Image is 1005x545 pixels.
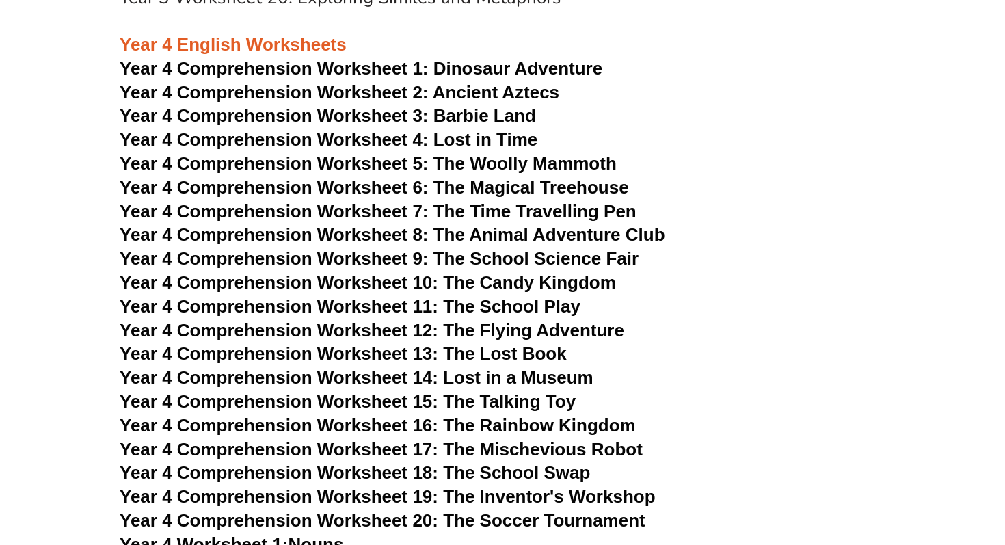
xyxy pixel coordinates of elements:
a: Year 4 Comprehension Worksheet 7: The Time Travelling Pen [120,201,636,222]
span: Year 4 Comprehension Worksheet 1: [120,58,429,79]
a: Year 4 Comprehension Worksheet 12: The Flying Adventure [120,320,624,341]
a: Year 4 Comprehension Worksheet 8: The Animal Adventure Club [120,224,665,245]
a: Year 4 Comprehension Worksheet 6: The Magical Treehouse [120,177,629,198]
a: Year 4 Comprehension Worksheet 13: The Lost Book [120,343,567,364]
a: Year 4 Comprehension Worksheet 2: Ancient Aztecs [120,82,559,103]
a: Year 4 Comprehension Worksheet 4: Lost in Time [120,129,537,150]
a: Year 4 Comprehension Worksheet 20: The Soccer Tournament [120,510,645,531]
a: Year 4 Comprehension Worksheet 1: Dinosaur Adventure [120,58,602,79]
a: Year 4 Comprehension Worksheet 9: The School Science Fair [120,248,639,269]
a: Year 4 Comprehension Worksheet 16: The Rainbow Kingdom [120,415,636,436]
h3: Year 4 English Worksheets [120,10,885,57]
a: Year 4 Comprehension Worksheet 10: The Candy Kingdom [120,272,616,293]
a: Year 4 Comprehension Worksheet 18: The School Swap [120,462,590,483]
a: Year 4 Comprehension Worksheet 19: The Inventor's Workshop [120,486,656,507]
a: Year 4 Comprehension Worksheet 15: The Talking Toy [120,391,576,412]
a: Year 4 Comprehension Worksheet 5: The Woolly Mammoth [120,153,617,174]
iframe: Chat Widget [770,390,1005,545]
a: Year 4 Comprehension Worksheet 11: The School Play [120,296,580,317]
a: Year 4 Comprehension Worksheet 3: Barbie Land [120,105,536,126]
a: Year 4 Comprehension Worksheet 17: The Mischevious Robot [120,439,643,460]
span: Dinosaur Adventure [433,58,602,79]
a: Year 4 Comprehension Worksheet 14: Lost in a Museum [120,367,593,388]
